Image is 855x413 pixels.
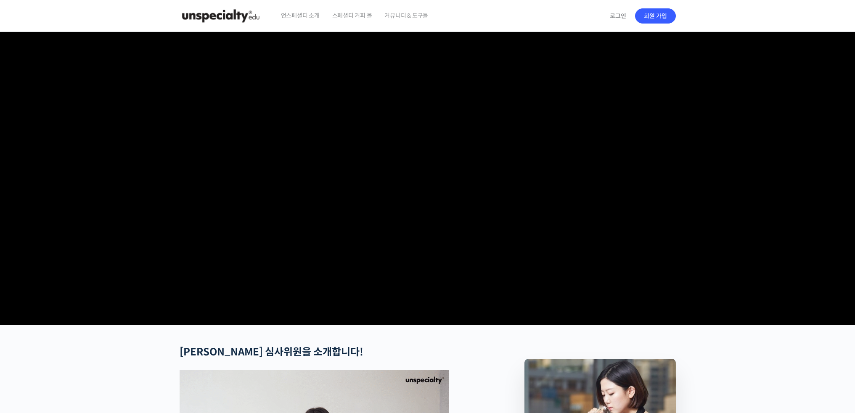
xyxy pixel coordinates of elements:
a: 로그인 [605,6,631,26]
strong: [PERSON_NAME] 심사위원을 소개합니다 [180,346,360,358]
a: 회원 가입 [635,8,676,24]
h2: ! [180,346,480,358]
